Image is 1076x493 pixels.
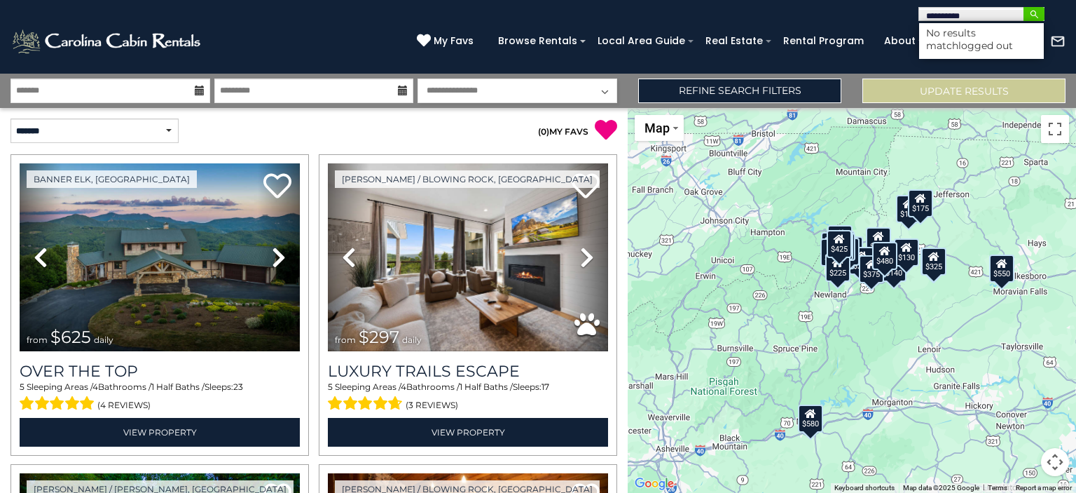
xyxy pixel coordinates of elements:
a: Add to favorites [263,172,291,202]
div: $175 [908,189,933,217]
span: daily [402,335,422,345]
div: $480 [872,241,897,269]
a: My Favs [417,34,477,49]
span: Map [644,121,670,135]
span: $297 [359,327,399,347]
a: (0)MY FAVS [538,126,588,137]
div: $349 [866,227,891,255]
span: $625 [50,327,91,347]
img: mail-regular-white.png [1050,34,1065,49]
div: $225 [825,254,850,282]
a: Report a map error [1016,484,1072,492]
span: 1 Half Baths / [151,381,205,392]
span: logged out [958,39,1013,52]
div: $325 [921,248,946,276]
a: [PERSON_NAME] / Blowing Rock, [GEOGRAPHIC_DATA] [335,170,600,188]
span: 0 [541,126,546,137]
button: Update Results [862,79,1065,103]
a: Local Area Guide [591,30,692,52]
span: 4 [401,381,406,392]
span: (4 reviews) [97,396,151,414]
img: thumbnail_168695581.jpeg [328,163,608,351]
div: $580 [798,404,823,432]
a: Browse Rentals [491,30,584,52]
img: Google [631,475,677,493]
div: $140 [881,253,906,281]
div: Sleeping Areas / Bathrooms / Sleeps: [20,381,300,414]
span: (3 reviews) [406,396,458,414]
a: Over The Top [20,362,300,381]
div: Sleeping Areas / Bathrooms / Sleeps: [328,381,608,414]
span: daily [94,335,113,345]
span: 5 [20,381,25,392]
img: thumbnail_167153549.jpeg [20,163,300,351]
span: from [27,335,48,345]
div: $130 [894,238,919,266]
span: from [335,335,356,345]
img: White-1-2.png [11,27,205,55]
div: $175 [896,195,921,223]
span: 5 [328,381,333,392]
a: Open this area in Google Maps (opens a new window) [631,475,677,493]
a: Banner Elk, [GEOGRAPHIC_DATA] [27,170,197,188]
span: 4 [92,381,98,392]
button: Keyboard shortcuts [834,483,895,493]
a: Real Estate [698,30,770,52]
span: 17 [542,381,549,392]
div: $230 [820,238,846,266]
a: Luxury Trails Escape [328,362,608,381]
span: My Favs [434,34,474,48]
div: $550 [989,254,1014,282]
div: $230 [849,246,874,274]
button: Map camera controls [1041,448,1069,476]
span: Map data ©2025 Google [903,484,979,492]
span: ( ) [538,126,549,137]
span: 23 [233,381,243,392]
a: View Property [20,418,300,447]
div: $125 [827,224,853,252]
a: Rental Program [776,30,871,52]
a: Terms (opens in new tab) [988,484,1007,492]
button: Change map style [635,115,684,141]
a: View Property [328,418,608,447]
div: $375 [859,255,884,283]
button: Toggle fullscreen view [1041,115,1069,143]
a: About [877,30,923,52]
div: $425 [827,229,852,257]
a: Refine Search Filters [638,79,841,103]
span: 1 Half Baths / [460,381,513,392]
li: No results match [919,27,1044,52]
